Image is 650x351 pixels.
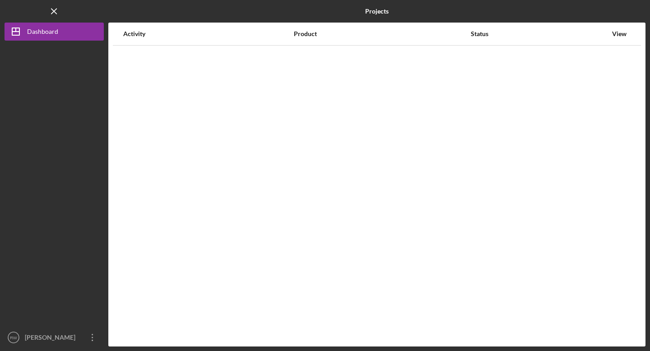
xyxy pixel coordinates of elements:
div: Product [294,30,470,37]
div: Dashboard [27,23,58,43]
div: Activity [123,30,293,37]
b: Projects [365,8,389,15]
div: Status [471,30,607,37]
button: Dashboard [5,23,104,41]
button: RW[PERSON_NAME] [5,328,104,346]
div: [PERSON_NAME] [23,328,81,349]
div: View [608,30,631,37]
text: RW [10,335,18,340]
